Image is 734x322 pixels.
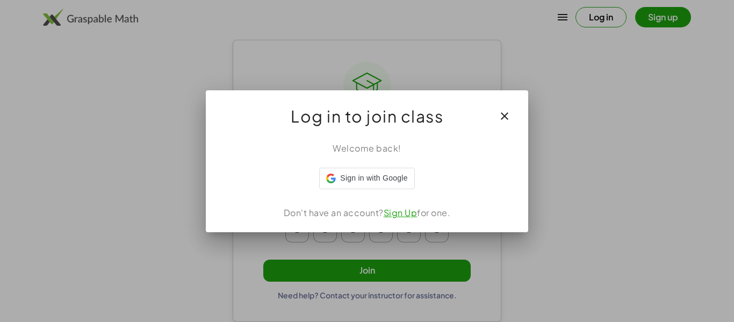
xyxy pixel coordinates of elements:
[384,207,418,218] a: Sign Up
[319,168,414,189] div: Sign in with Google
[219,142,515,155] div: Welcome back!
[291,103,443,129] span: Log in to join class
[340,173,407,184] span: Sign in with Google
[219,206,515,219] div: Don't have an account? for one.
